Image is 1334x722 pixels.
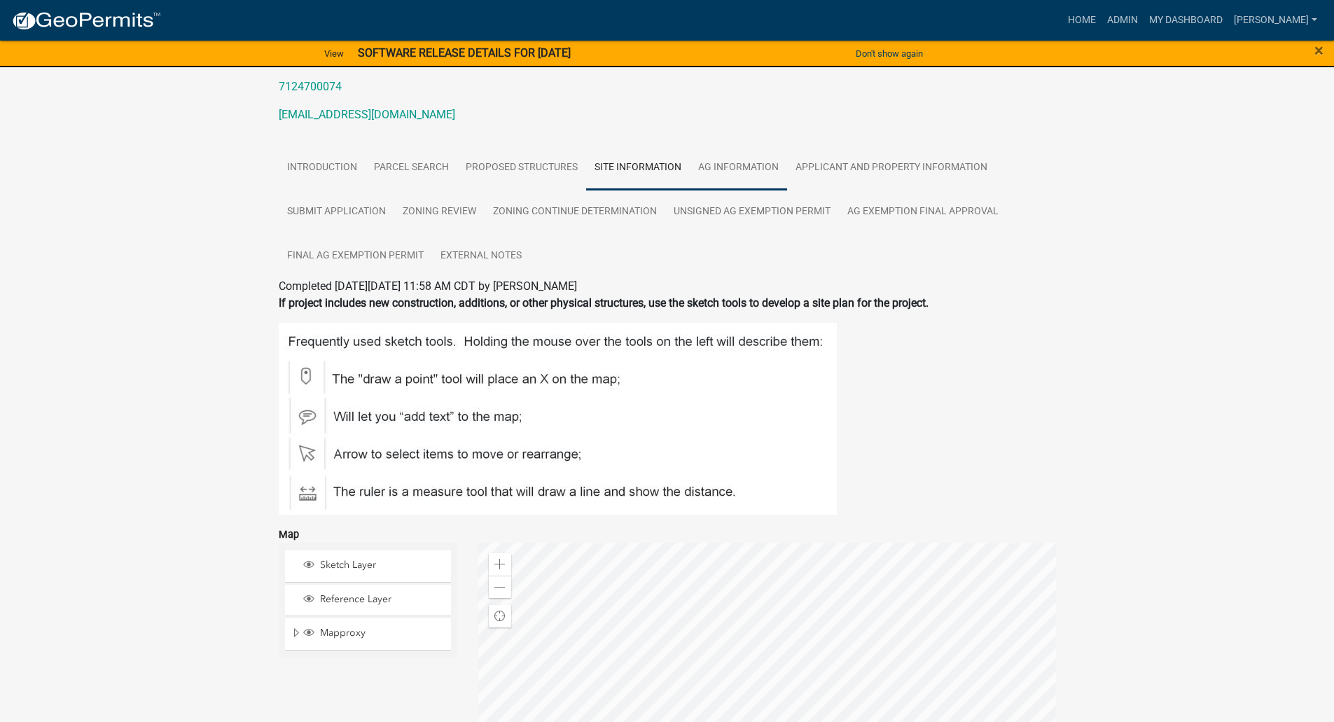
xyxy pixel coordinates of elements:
[839,190,1007,235] a: Ag Exemption Final Approval
[285,618,451,651] li: Mapproxy
[279,146,366,190] a: Introduction
[279,108,455,121] a: [EMAIL_ADDRESS][DOMAIN_NAME]
[1062,7,1102,34] a: Home
[489,605,511,627] div: Find my location
[279,80,342,93] a: 7124700074
[489,576,511,598] div: Zoom out
[1144,7,1228,34] a: My Dashboard
[489,553,511,576] div: Zoom in
[1228,7,1323,34] a: [PERSON_NAME]
[291,627,301,641] span: Expand
[279,234,432,279] a: Final Ag Exemption Permit
[301,593,446,607] div: Reference Layer
[319,42,349,65] a: View
[301,559,446,573] div: Sketch Layer
[690,146,787,190] a: Ag Information
[284,547,452,654] ul: Layer List
[317,627,446,639] span: Mapproxy
[457,146,586,190] a: Proposed Structures
[279,296,929,310] strong: If project includes new construction, additions, or other physical structures, use the sketch too...
[1314,41,1323,60] span: ×
[1314,42,1323,59] button: Close
[850,42,929,65] button: Don't show again
[586,146,690,190] a: Site Information
[285,550,451,582] li: Sketch Layer
[285,585,451,616] li: Reference Layer
[317,593,446,606] span: Reference Layer
[358,46,571,60] strong: SOFTWARE RELEASE DETAILS FOR [DATE]
[1102,7,1144,34] a: Admin
[301,627,446,641] div: Mapproxy
[279,190,394,235] a: Submit Application
[787,146,996,190] a: Applicant and Property Information
[279,279,577,293] span: Completed [DATE][DATE] 11:58 AM CDT by [PERSON_NAME]
[665,190,839,235] a: Unsigned Ag Exemption Permit
[279,323,837,515] img: Map_Tools_b04468ed-e627-43b4-b89a-ab73256f3949.JPG
[366,146,457,190] a: Parcel search
[279,530,299,540] label: Map
[317,559,446,571] span: Sketch Layer
[432,234,530,279] a: External Notes
[485,190,665,235] a: Zoning Continue Determination
[394,190,485,235] a: Zoning Review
